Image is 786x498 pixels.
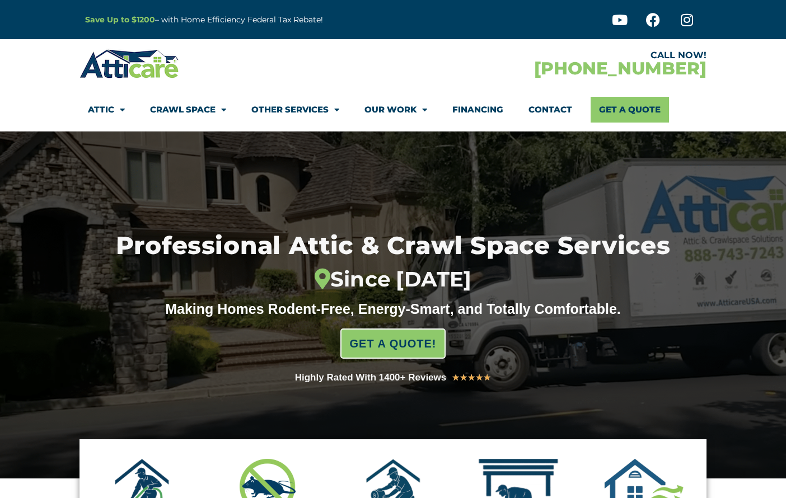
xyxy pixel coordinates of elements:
span: GET A QUOTE! [350,332,437,355]
i: ★ [452,370,460,385]
div: 5/5 [452,370,491,385]
a: Attic [88,97,125,123]
a: Crawl Space [150,97,226,123]
h1: Professional Attic & Crawl Space Services [59,233,727,292]
i: ★ [460,370,467,385]
nav: Menu [88,97,698,123]
a: Get A Quote [591,97,669,123]
a: GET A QUOTE! [340,328,446,359]
a: Save Up to $1200 [85,15,155,25]
div: CALL NOW! [393,51,707,60]
i: ★ [475,370,483,385]
a: Financing [452,97,503,123]
a: Contact [528,97,572,123]
p: – with Home Efficiency Federal Tax Rebate! [85,13,448,26]
a: Our Work [364,97,427,123]
div: Since [DATE] [59,267,727,292]
a: Other Services [251,97,339,123]
div: Making Homes Rodent-Free, Energy-Smart, and Totally Comfortable. [144,300,642,317]
i: ★ [483,370,491,385]
i: ★ [467,370,475,385]
div: Highly Rated With 1400+ Reviews [295,370,447,386]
